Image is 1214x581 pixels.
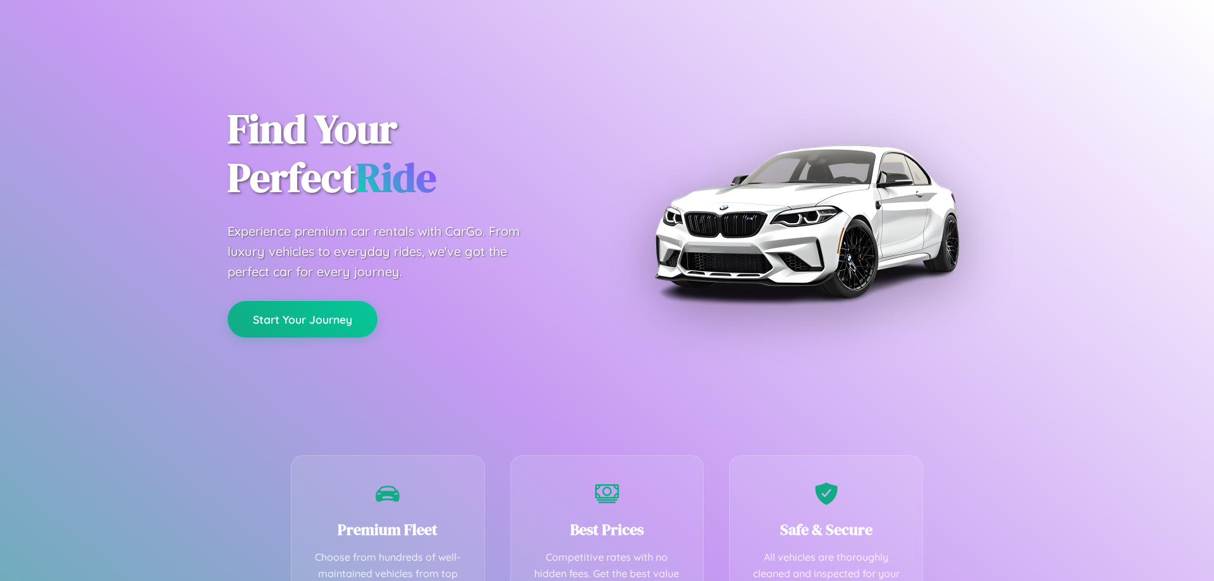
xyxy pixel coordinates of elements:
[228,301,377,338] button: Start Your Journey
[648,63,964,379] img: Premium BMW car rental vehicle
[530,519,685,540] h3: Best Prices
[356,150,436,205] span: Ride
[749,519,904,540] h3: Safe & Secure
[310,519,465,540] h3: Premium Fleet
[228,221,544,282] p: Experience premium car rentals with CarGo. From luxury vehicles to everyday rides, we've got the ...
[228,105,588,202] h1: Find Your Perfect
